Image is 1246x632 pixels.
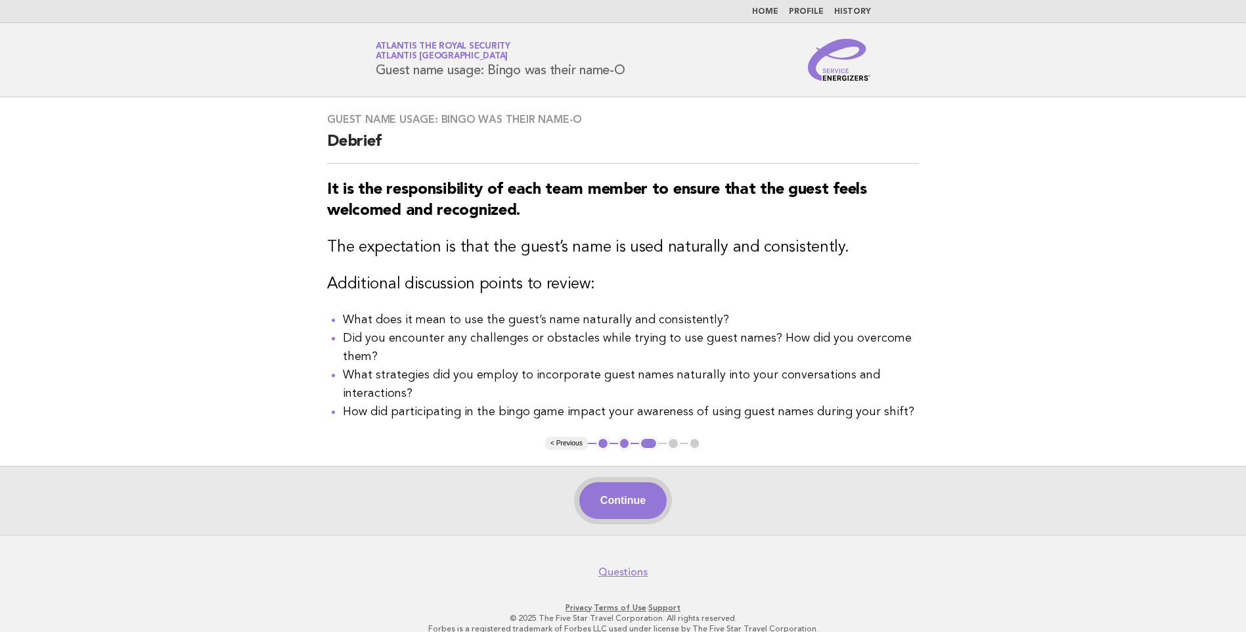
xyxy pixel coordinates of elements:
button: Continue [579,482,667,519]
a: Privacy [566,603,592,612]
h3: Additional discussion points to review: [327,274,919,295]
h1: Guest name usage: Bingo was their name-O [376,43,625,77]
button: < Previous [545,437,588,450]
a: Questions [598,566,648,579]
li: Did you encounter any challenges or obstacles while trying to use guest names? How did you overco... [343,329,919,366]
p: © 2025 The Five Star Travel Corporation. All rights reserved. [221,613,1025,623]
h2: Debrief [327,131,919,164]
a: History [834,8,871,16]
li: What does it mean to use the guest’s name naturally and consistently? [343,311,919,329]
span: Atlantis [GEOGRAPHIC_DATA] [376,53,508,61]
button: 2 [618,437,631,450]
img: Service Energizers [808,39,871,81]
a: Profile [789,8,824,16]
a: Home [752,8,778,16]
h3: Guest name usage: Bingo was their name-O [327,113,919,126]
a: Terms of Use [594,603,646,612]
li: How did participating in the bingo game impact your awareness of using guest names during your sh... [343,403,919,421]
a: Atlantis The Royal SecurityAtlantis [GEOGRAPHIC_DATA] [376,42,510,60]
button: 1 [596,437,610,450]
button: 3 [639,437,658,450]
h3: The expectation is that the guest’s name is used naturally and consistently. [327,237,919,258]
strong: It is the responsibility of each team member to ensure that the guest feels welcomed and recognized. [327,182,867,219]
li: What strategies did you employ to incorporate guest names naturally into your conversations and i... [343,366,919,403]
p: · · [221,602,1025,613]
a: Support [648,603,680,612]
